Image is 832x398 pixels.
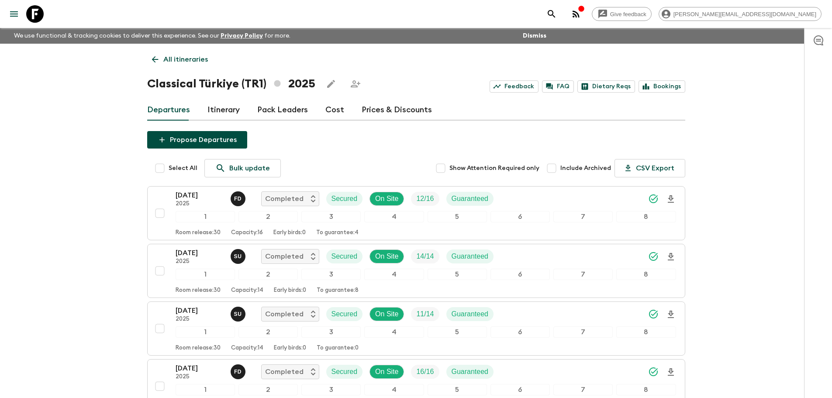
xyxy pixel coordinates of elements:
[273,229,306,236] p: Early birds: 0
[316,229,359,236] p: To guarantee: 4
[542,80,574,93] a: FAQ
[5,5,23,23] button: menu
[375,367,398,377] p: On Site
[375,251,398,262] p: On Site
[490,211,550,222] div: 6
[666,252,676,262] svg: Download Onboarding
[176,326,235,338] div: 1
[521,30,549,42] button: Dismiss
[326,192,363,206] div: Secured
[362,100,432,121] a: Prices & Discounts
[452,309,489,319] p: Guaranteed
[347,75,364,93] span: Share this itinerary
[369,365,404,379] div: On Site
[369,192,404,206] div: On Site
[176,269,235,280] div: 1
[416,251,434,262] p: 14 / 14
[666,309,676,320] svg: Download Onboarding
[176,374,224,381] p: 2025
[238,326,298,338] div: 2
[229,163,270,173] p: Bulk update
[416,367,434,377] p: 16 / 16
[147,301,685,356] button: [DATE]2025Sefa UzCompletedSecuredOn SiteTrip FillGuaranteed12345678Room release:30Capacity:14Earl...
[452,194,489,204] p: Guaranteed
[147,75,315,93] h1: Classical Türkiye (TR1) 2025
[147,51,213,68] a: All itineraries
[147,100,190,121] a: Departures
[231,229,263,236] p: Capacity: 16
[553,384,613,395] div: 7
[326,249,363,263] div: Secured
[428,269,487,280] div: 5
[648,309,659,319] svg: Synced Successfully
[449,164,539,173] span: Show Attention Required only
[207,100,240,121] a: Itinerary
[176,258,224,265] p: 2025
[369,249,404,263] div: On Site
[231,252,247,259] span: Sefa Uz
[648,251,659,262] svg: Synced Successfully
[317,287,359,294] p: To guarantee: 8
[176,190,224,201] p: [DATE]
[176,384,235,395] div: 1
[176,363,224,374] p: [DATE]
[176,345,221,352] p: Room release: 30
[553,211,613,222] div: 7
[274,345,306,352] p: Early birds: 0
[301,326,361,338] div: 3
[176,229,221,236] p: Room release: 30
[364,269,424,280] div: 4
[428,211,487,222] div: 5
[375,194,398,204] p: On Site
[648,194,659,204] svg: Synced Successfully
[560,164,611,173] span: Include Archived
[666,367,676,377] svg: Download Onboarding
[639,80,685,93] a: Bookings
[176,316,224,323] p: 2025
[169,164,197,173] span: Select All
[416,194,434,204] p: 12 / 16
[666,194,676,204] svg: Download Onboarding
[147,186,685,240] button: [DATE]2025Fatih DeveliCompletedSecuredOn SiteTrip FillGuaranteed12345678Room release:30Capacity:1...
[265,251,304,262] p: Completed
[616,269,676,280] div: 8
[325,100,344,121] a: Cost
[204,159,281,177] a: Bulk update
[238,269,298,280] div: 2
[416,309,434,319] p: 11 / 14
[176,248,224,258] p: [DATE]
[411,249,439,263] div: Trip Fill
[317,345,359,352] p: To guarantee: 0
[490,80,539,93] a: Feedback
[231,309,247,316] span: Sefa Uz
[616,384,676,395] div: 8
[163,54,208,65] p: All itineraries
[274,287,306,294] p: Early birds: 0
[331,194,358,204] p: Secured
[322,75,340,93] button: Edit this itinerary
[231,345,263,352] p: Capacity: 14
[238,211,298,222] div: 2
[301,211,361,222] div: 3
[364,211,424,222] div: 4
[553,326,613,338] div: 7
[428,326,487,338] div: 5
[176,201,224,208] p: 2025
[369,307,404,321] div: On Site
[326,307,363,321] div: Secured
[452,367,489,377] p: Guaranteed
[490,326,550,338] div: 6
[331,367,358,377] p: Secured
[452,251,489,262] p: Guaranteed
[616,326,676,338] div: 8
[490,384,550,395] div: 6
[231,287,263,294] p: Capacity: 14
[176,211,235,222] div: 1
[176,287,221,294] p: Room release: 30
[411,307,439,321] div: Trip Fill
[605,11,651,17] span: Give feedback
[10,28,294,44] p: We use functional & tracking cookies to deliver this experience. See our for more.
[265,194,304,204] p: Completed
[615,159,685,177] button: CSV Export
[490,269,550,280] div: 6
